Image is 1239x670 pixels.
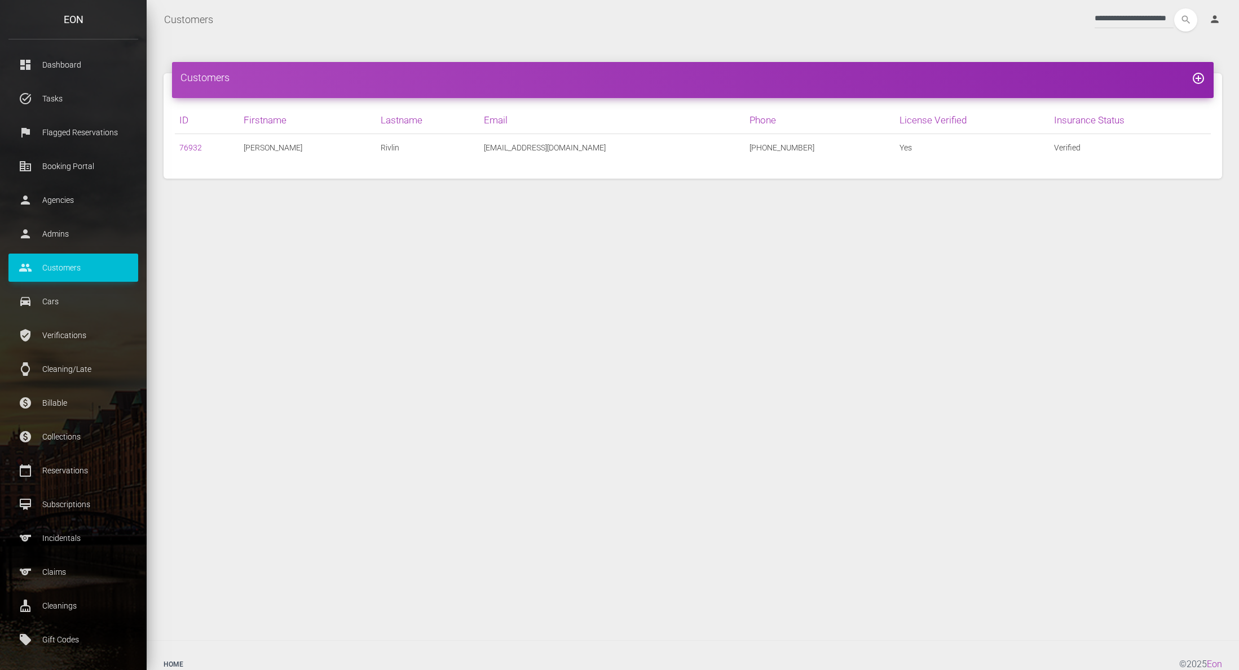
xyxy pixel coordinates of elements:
[895,107,1050,134] th: License Verified
[17,192,130,208] p: Agencies
[17,124,130,141] p: Flagged Reservations
[1050,107,1211,134] th: Insurance Status
[17,428,130,445] p: Collections
[17,496,130,513] p: Subscriptions
[745,107,895,134] th: Phone
[8,186,138,214] a: person Agencies
[17,90,130,107] p: Tasks
[239,107,377,134] th: Firstname
[8,423,138,451] a: paid Collections
[1207,659,1222,669] a: Eon
[1209,14,1220,25] i: person
[8,85,138,113] a: task_alt Tasks
[1192,72,1205,85] i: add_circle_outline
[17,462,130,479] p: Reservations
[745,134,895,162] td: [PHONE_NUMBER]
[239,134,377,162] td: [PERSON_NAME]
[17,394,130,411] p: Billable
[376,107,479,134] th: Lastname
[8,524,138,552] a: sports Incidentals
[17,158,130,175] p: Booking Portal
[8,152,138,180] a: corporate_fare Booking Portal
[376,134,479,162] td: Rivlin
[8,389,138,417] a: paid Billable
[8,490,138,518] a: card_membership Subscriptions
[1174,8,1197,32] button: search
[17,597,130,614] p: Cleanings
[17,56,130,73] p: Dashboard
[164,6,213,34] a: Customers
[8,287,138,316] a: drive_eta Cars
[8,254,138,282] a: people Customers
[17,293,130,310] p: Cars
[175,107,239,134] th: ID
[1201,8,1231,31] a: person
[8,321,138,349] a: verified_user Verifications
[17,259,130,276] p: Customers
[8,625,138,654] a: local_offer Gift Codes
[17,563,130,580] p: Claims
[180,70,1205,85] h4: Customers
[17,225,130,242] p: Admins
[8,592,138,620] a: cleaning_services Cleanings
[8,51,138,79] a: dashboard Dashboard
[8,456,138,485] a: calendar_today Reservations
[895,134,1050,162] td: Yes
[179,143,202,152] a: 76932
[8,558,138,586] a: sports Claims
[1050,134,1211,162] td: Verified
[479,107,745,134] th: Email
[17,530,130,547] p: Incidentals
[1192,72,1205,83] a: add_circle_outline
[17,327,130,344] p: Verifications
[8,118,138,147] a: flag Flagged Reservations
[8,220,138,248] a: person Admins
[17,361,130,378] p: Cleaning/Late
[479,134,745,162] td: [EMAIL_ADDRESS][DOMAIN_NAME]
[17,631,130,648] p: Gift Codes
[8,355,138,383] a: watch Cleaning/Late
